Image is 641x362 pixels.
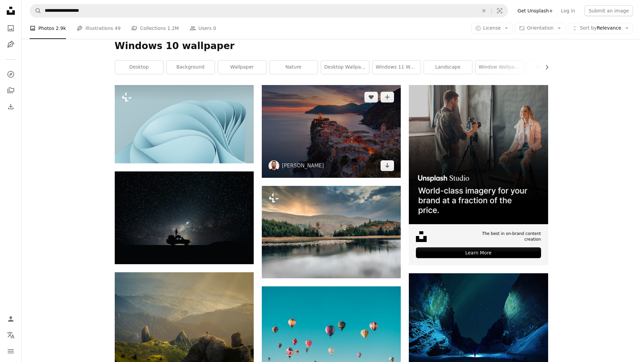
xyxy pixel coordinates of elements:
button: License [471,23,513,34]
a: northern lights [409,317,548,323]
span: License [483,25,501,31]
span: 0 [213,25,216,32]
img: Go to Anders Jildén's profile [269,160,279,171]
a: Download History [4,100,17,113]
a: nature [270,61,318,74]
a: silhouette of off-road car [115,214,254,220]
button: Search Unsplash [30,4,41,17]
a: wallpaper [218,61,266,74]
button: Visual search [492,4,508,17]
img: aerial view of village on mountain cliff during orange sunset [262,85,401,177]
button: Add to Collection [381,92,394,103]
a: background pattern [115,121,254,127]
a: Photos [4,22,17,35]
img: a body of water surrounded by a forest [262,186,401,278]
span: Orientation [527,25,554,31]
button: Submit an image [584,5,633,16]
button: scroll list to the right [541,61,548,74]
a: 4k wallpaper [527,61,575,74]
button: Language [4,328,17,342]
a: Log in [557,5,579,16]
a: Illustrations 49 [77,17,120,39]
a: landscape [424,61,472,74]
a: Collections 1.2M [131,17,179,39]
img: file-1631678316303-ed18b8b5cb9cimage [416,231,427,242]
a: aerial view of village on mountain cliff during orange sunset [262,128,401,134]
a: a body of water surrounded by a forest [262,229,401,235]
a: landscape photography of mountain hit by sun rays [115,315,254,321]
button: Like [364,92,378,103]
a: The best in on-brand content creationLearn More [409,85,548,265]
h1: Windows 10 wallpaper [115,40,548,52]
a: Users 0 [190,17,216,39]
a: Explore [4,68,17,81]
a: background [167,61,215,74]
img: file-1715651741414-859baba4300dimage [409,85,548,224]
a: Download [381,160,394,171]
span: 1.2M [167,25,179,32]
a: Collections [4,84,17,97]
a: Home — Unsplash [4,4,17,19]
button: Clear [476,4,491,17]
button: Menu [4,345,17,358]
span: 49 [115,25,121,32]
a: Get Unsplash+ [513,5,557,16]
div: Learn More [416,247,541,258]
a: Illustrations [4,38,17,51]
a: Log in / Sign up [4,312,17,326]
a: [PERSON_NAME] [282,162,324,169]
a: assorted-color hot air balloons during daytime [262,329,401,335]
a: desktop wallpaper [321,61,369,74]
button: Sort byRelevance [568,23,633,34]
span: The best in on-brand content creation [464,231,541,242]
span: Sort by [580,25,597,31]
a: desktop [115,61,163,74]
a: windows 11 wallpaper [372,61,421,74]
a: window wallpaper [475,61,524,74]
button: Orientation [515,23,565,34]
img: silhouette of off-road car [115,171,254,264]
form: Find visuals sitewide [30,4,508,17]
span: Relevance [580,25,621,32]
img: background pattern [115,85,254,163]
